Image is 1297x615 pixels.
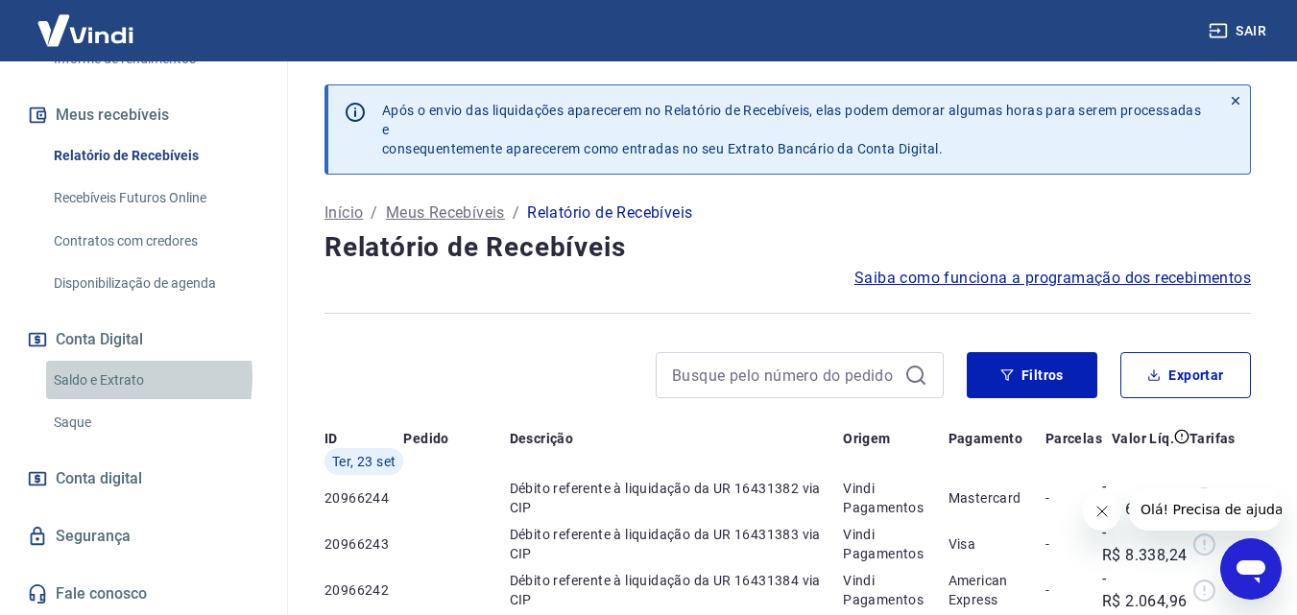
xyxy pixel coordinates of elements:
p: - [1045,488,1102,508]
img: Vindi [23,1,148,59]
p: Débito referente à liquidação da UR 16431382 via CIP [510,479,844,517]
p: Relatório de Recebíveis [527,201,692,225]
iframe: Mensagem da empresa [1129,488,1282,531]
p: 20966244 [324,488,403,508]
a: Saldo e Extrato [46,361,264,400]
p: Tarifas [1189,429,1236,448]
span: Conta digital [56,465,142,492]
a: Meus Recebíveis [386,201,505,225]
button: Meus recebíveis [23,94,264,136]
p: -R$ 6.702,69 [1102,475,1189,521]
p: Parcelas [1045,429,1102,448]
p: Após o envio das liquidações aparecerem no Relatório de Recebíveis, elas podem demorar algumas ho... [382,101,1206,158]
p: / [513,201,519,225]
a: Relatório de Recebíveis [46,136,264,176]
p: -R$ 2.064,96 [1102,567,1189,613]
p: - [1045,580,1102,600]
p: Vindi Pagamentos [843,571,948,609]
span: Ter, 23 set [332,452,396,471]
p: Débito referente à liquidação da UR 16431383 via CIP [510,525,844,563]
p: Pagamento [949,429,1023,448]
button: Conta Digital [23,319,264,361]
a: Saiba como funciona a programação dos recebimentos [854,267,1251,290]
a: Conta digital [23,458,264,500]
a: Saque [46,403,264,442]
p: / [371,201,377,225]
a: Segurança [23,515,264,557]
a: Contratos com credores [46,222,264,261]
p: Descrição [510,429,574,448]
p: Origem [843,429,890,448]
p: 20966243 [324,534,403,554]
button: Exportar [1120,352,1251,398]
p: Vindi Pagamentos [843,525,948,563]
p: -R$ 8.338,24 [1102,521,1189,567]
a: Recebíveis Futuros Online [46,178,264,218]
h4: Relatório de Recebíveis [324,228,1251,267]
p: 20966242 [324,580,403,600]
p: ID [324,429,338,448]
a: Disponibilização de agenda [46,264,264,303]
p: Vindi Pagamentos [843,479,948,517]
a: Fale conosco [23,573,264,615]
p: Visa [949,534,1045,554]
p: American Express [949,571,1045,609]
button: Sair [1205,13,1274,49]
p: Débito referente à liquidação da UR 16431384 via CIP [510,571,844,609]
input: Busque pelo número do pedido [672,361,897,390]
iframe: Fechar mensagem [1083,492,1121,531]
button: Filtros [967,352,1097,398]
p: Mastercard [949,488,1045,508]
a: Início [324,201,363,225]
p: - [1045,534,1102,554]
p: Pedido [403,429,448,448]
span: Olá! Precisa de ajuda? [12,13,161,29]
p: Valor Líq. [1112,429,1174,448]
iframe: Botão para abrir a janela de mensagens [1220,538,1282,600]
